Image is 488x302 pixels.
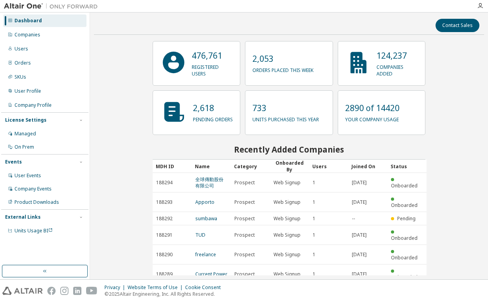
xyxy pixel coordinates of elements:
[192,50,233,61] p: 476,761
[234,160,267,173] div: Category
[313,271,315,277] span: 1
[5,117,47,123] div: License Settings
[313,232,315,238] span: 1
[5,214,41,220] div: External Links
[192,61,233,77] p: registered users
[156,160,189,173] div: MDH ID
[391,274,418,280] span: Onboarded
[234,199,255,205] span: Prospect
[14,173,41,179] div: User Events
[352,180,367,186] span: [DATE]
[352,271,367,277] span: [DATE]
[273,160,306,173] div: Onboarded By
[345,102,400,114] p: 2890 of 14420
[252,114,319,123] p: units purchased this year
[2,287,43,295] img: altair_logo.svg
[313,180,315,186] span: 1
[195,271,227,277] a: Current Power
[352,232,367,238] span: [DATE]
[195,199,214,205] a: Apporto
[14,199,59,205] div: Product Downloads
[195,232,205,238] a: TUD
[391,254,418,261] span: Onboarded
[14,74,26,80] div: SKUs
[274,199,301,205] span: Web Signup
[193,102,233,114] p: 2,618
[156,252,173,258] span: 188290
[104,284,128,291] div: Privacy
[376,50,418,61] p: 124,237
[60,287,68,295] img: instagram.svg
[391,160,423,173] div: Status
[86,287,97,295] img: youtube.svg
[234,180,255,186] span: Prospect
[14,60,31,66] div: Orders
[14,102,52,108] div: Company Profile
[313,216,315,222] span: 1
[185,284,225,291] div: Cookie Consent
[234,232,255,238] span: Prospect
[376,61,418,77] p: companies added
[14,46,28,52] div: Users
[14,131,36,137] div: Managed
[14,18,42,24] div: Dashboard
[352,199,367,205] span: [DATE]
[14,88,41,94] div: User Profile
[352,252,367,258] span: [DATE]
[391,202,418,209] span: Onboarded
[312,160,345,173] div: Users
[14,186,52,192] div: Company Events
[156,199,173,205] span: 188293
[14,32,40,38] div: Companies
[397,215,416,222] span: Pending
[391,182,418,189] span: Onboarded
[313,252,315,258] span: 1
[5,159,22,165] div: Events
[156,271,173,277] span: 188289
[352,216,355,222] span: --
[274,216,301,222] span: Web Signup
[195,251,216,258] a: freelance
[252,102,319,114] p: 733
[14,227,53,234] span: Units Usage BI
[47,287,56,295] img: facebook.svg
[234,216,255,222] span: Prospect
[274,252,301,258] span: Web Signup
[195,176,223,189] a: 全球傳動股份有限公司
[153,144,426,155] h2: Recently Added Companies
[313,199,315,205] span: 1
[252,65,313,74] p: orders placed this week
[4,2,102,10] img: Altair One
[351,160,384,173] div: Joined On
[391,235,418,241] span: Onboarded
[104,291,225,297] p: © 2025 Altair Engineering, Inc. All Rights Reserved.
[274,271,301,277] span: Web Signup
[195,160,228,173] div: Name
[128,284,185,291] div: Website Terms of Use
[345,114,400,123] p: your company usage
[156,180,173,186] span: 188294
[14,144,34,150] div: On Prem
[234,252,255,258] span: Prospect
[274,232,301,238] span: Web Signup
[156,216,173,222] span: 188292
[156,232,173,238] span: 188291
[73,287,81,295] img: linkedin.svg
[252,53,313,65] p: 2,053
[234,271,255,277] span: Prospect
[274,180,301,186] span: Web Signup
[436,19,479,32] button: Contact Sales
[193,114,233,123] p: pending orders
[195,215,217,222] a: sumbawa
